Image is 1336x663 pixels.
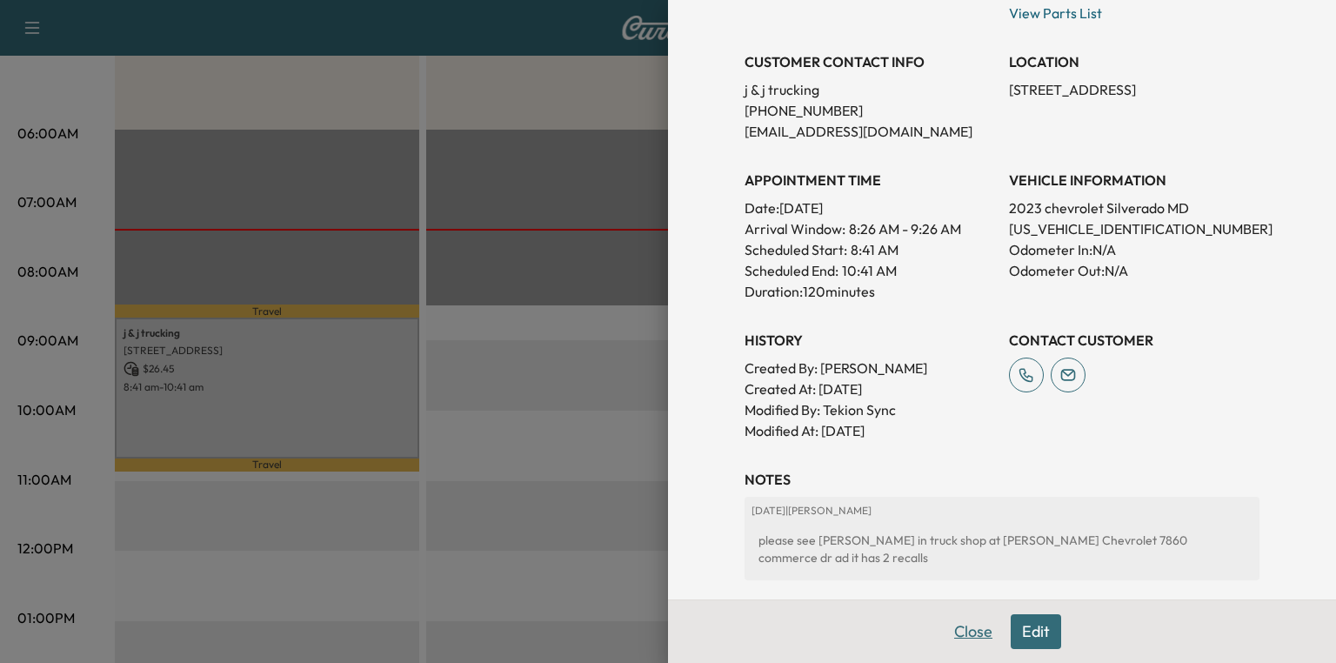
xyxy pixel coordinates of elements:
[745,358,995,378] p: Created By : [PERSON_NAME]
[849,218,961,239] span: 8:26 AM - 9:26 AM
[745,121,995,142] p: [EMAIL_ADDRESS][DOMAIN_NAME]
[943,614,1004,649] button: Close
[745,79,995,100] p: j & j trucking
[745,469,1259,490] h3: NOTES
[1009,330,1259,351] h3: CONTACT CUSTOMER
[1009,79,1259,100] p: [STREET_ADDRESS]
[1009,260,1259,281] p: Odometer Out: N/A
[745,100,995,121] p: [PHONE_NUMBER]
[745,330,995,351] h3: History
[1009,239,1259,260] p: Odometer In: N/A
[745,198,995,218] p: Date: [DATE]
[745,51,995,72] h3: CUSTOMER CONTACT INFO
[1009,218,1259,239] p: [US_VEHICLE_IDENTIFICATION_NUMBER]
[1009,51,1259,72] h3: LOCATION
[745,399,995,420] p: Modified By : Tekion Sync
[751,525,1252,573] div: please see [PERSON_NAME] in truck shop at [PERSON_NAME] Chevrolet 7860 commerce dr ad it has 2 re...
[745,420,995,441] p: Modified At : [DATE]
[745,378,995,399] p: Created At : [DATE]
[745,260,838,281] p: Scheduled End:
[745,281,995,302] p: Duration: 120 minutes
[751,504,1252,518] p: [DATE] | [PERSON_NAME]
[1011,614,1061,649] button: Edit
[745,218,995,239] p: Arrival Window:
[1009,198,1259,218] p: 2023 chevrolet Silverado MD
[842,260,897,281] p: 10:41 AM
[745,170,995,191] h3: APPOINTMENT TIME
[745,239,847,260] p: Scheduled Start:
[1009,170,1259,191] h3: VEHICLE INFORMATION
[851,239,898,260] p: 8:41 AM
